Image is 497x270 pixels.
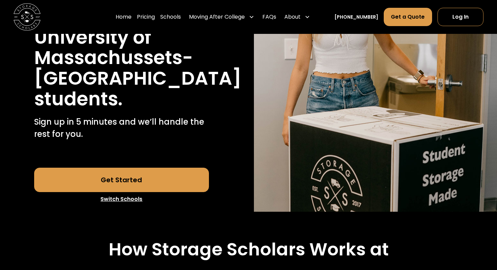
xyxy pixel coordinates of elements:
[137,7,155,26] a: Pricing
[116,7,132,26] a: Home
[437,8,483,26] a: Log In
[34,27,241,89] h1: University of Massachussets-[GEOGRAPHIC_DATA]
[34,89,122,109] h1: students.
[284,13,301,21] div: About
[109,239,389,260] h2: How Storage Scholars Works at
[160,7,181,26] a: Schools
[34,116,209,140] p: Sign up in 5 minutes and we’ll handle the rest for you.
[334,14,378,21] a: [PHONE_NUMBER]
[34,168,209,192] a: Get Started
[189,13,245,21] div: Moving After College
[282,7,313,26] div: About
[186,7,257,26] div: Moving After College
[34,192,209,206] a: Switch Schools
[262,7,276,26] a: FAQs
[14,3,41,30] img: Storage Scholars main logo
[384,8,432,26] a: Get a Quote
